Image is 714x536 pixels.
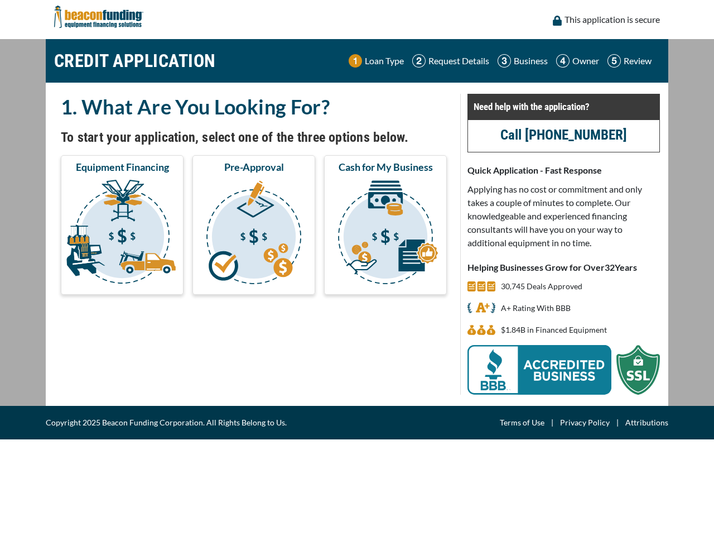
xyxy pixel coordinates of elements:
[61,155,184,295] button: Equipment Financing
[63,178,181,290] img: Equipment Financing
[553,16,562,26] img: lock icon to convery security
[501,301,571,315] p: A+ Rating With BBB
[467,345,660,395] img: BBB Acredited Business and SSL Protection
[498,54,511,68] img: Step 3
[624,54,652,68] p: Review
[428,54,489,68] p: Request Details
[500,127,627,143] a: Call [PHONE_NUMBER]
[412,54,426,68] img: Step 2
[61,128,447,147] h4: To start your application, select one of the three options below.
[544,416,560,429] span: |
[195,178,313,290] img: Pre-Approval
[46,416,287,429] span: Copyright 2025 Beacon Funding Corporation. All Rights Belong to Us.
[501,323,607,337] p: $1,840,664,292 in Financed Equipment
[54,45,216,77] h1: CREDIT APPLICATION
[610,416,625,429] span: |
[605,262,615,272] span: 32
[500,416,544,429] a: Terms of Use
[467,183,660,250] p: Applying has no cost or commitment and only takes a couple of minutes to complete. Our knowledgea...
[224,160,284,174] span: Pre-Approval
[625,416,668,429] a: Attributions
[61,94,447,119] h2: 1. What Are You Looking For?
[467,261,660,274] p: Helping Businesses Grow for Over Years
[565,13,660,26] p: This application is secure
[474,100,654,113] p: Need help with the application?
[572,54,599,68] p: Owner
[339,160,433,174] span: Cash for My Business
[324,155,447,295] button: Cash for My Business
[365,54,404,68] p: Loan Type
[514,54,548,68] p: Business
[501,280,582,293] p: 30,745 Deals Approved
[556,54,570,68] img: Step 4
[607,54,621,68] img: Step 5
[560,416,610,429] a: Privacy Policy
[467,164,660,177] p: Quick Application - Fast Response
[192,155,315,295] button: Pre-Approval
[326,178,445,290] img: Cash for My Business
[76,160,169,174] span: Equipment Financing
[349,54,362,68] img: Step 1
